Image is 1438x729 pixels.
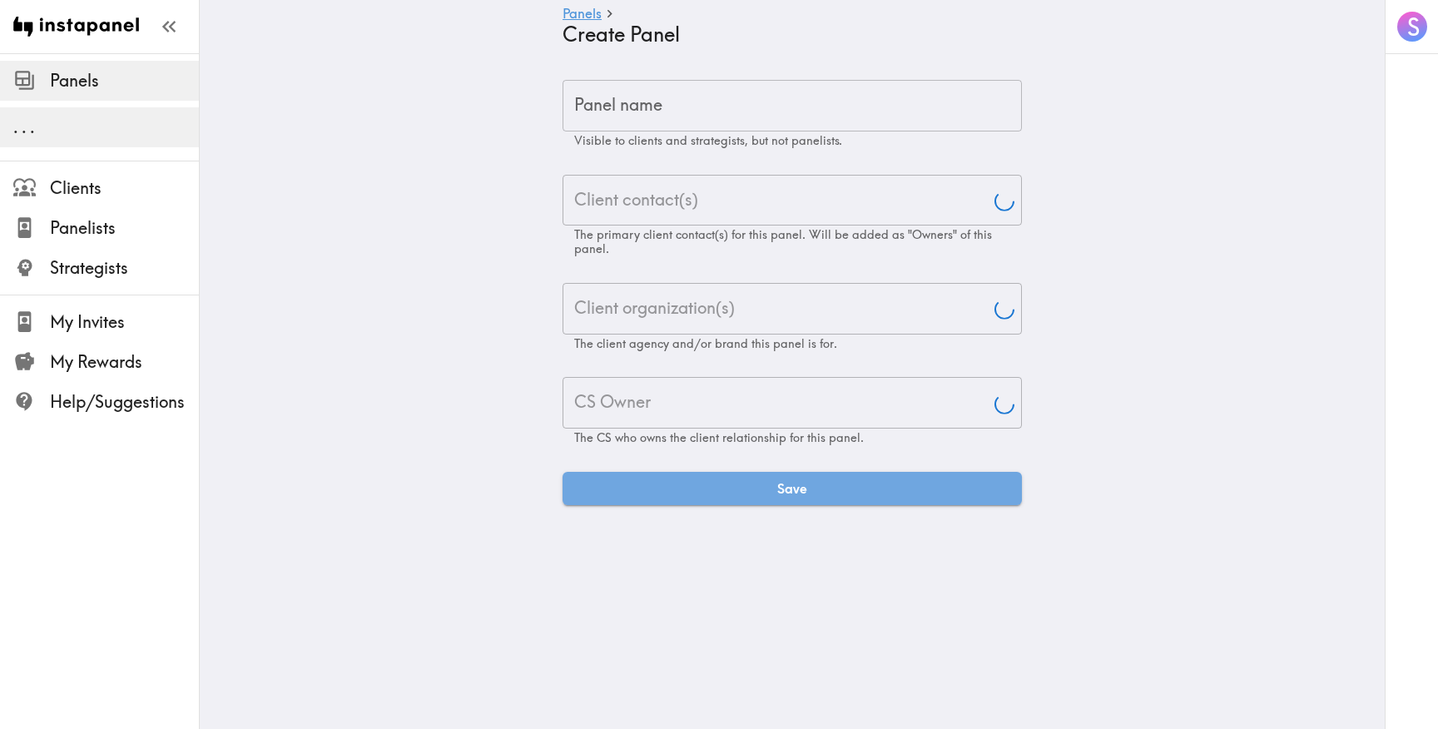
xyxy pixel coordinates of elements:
[993,392,1016,415] button: Open
[574,336,837,351] span: The client agency and/or brand this panel is for.
[50,176,199,200] span: Clients
[574,430,864,445] span: The CS who owns the client relationship for this panel.
[993,298,1016,321] button: Open
[22,117,27,137] span: .
[50,350,199,374] span: My Rewards
[563,472,1022,505] button: Save
[563,7,602,22] a: Panels
[993,190,1016,213] button: Open
[574,227,992,256] span: The primary client contact(s) for this panel. Will be added as "Owners" of this panel.
[1407,12,1420,42] span: S
[30,117,35,137] span: .
[574,133,842,148] span: Visible to clients and strategists, but not panelists.
[563,22,1009,47] h4: Create Panel
[50,390,199,414] span: Help/Suggestions
[50,310,199,334] span: My Invites
[50,256,199,280] span: Strategists
[50,216,199,240] span: Panelists
[13,117,18,137] span: .
[50,69,199,92] span: Panels
[1396,10,1429,43] button: S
